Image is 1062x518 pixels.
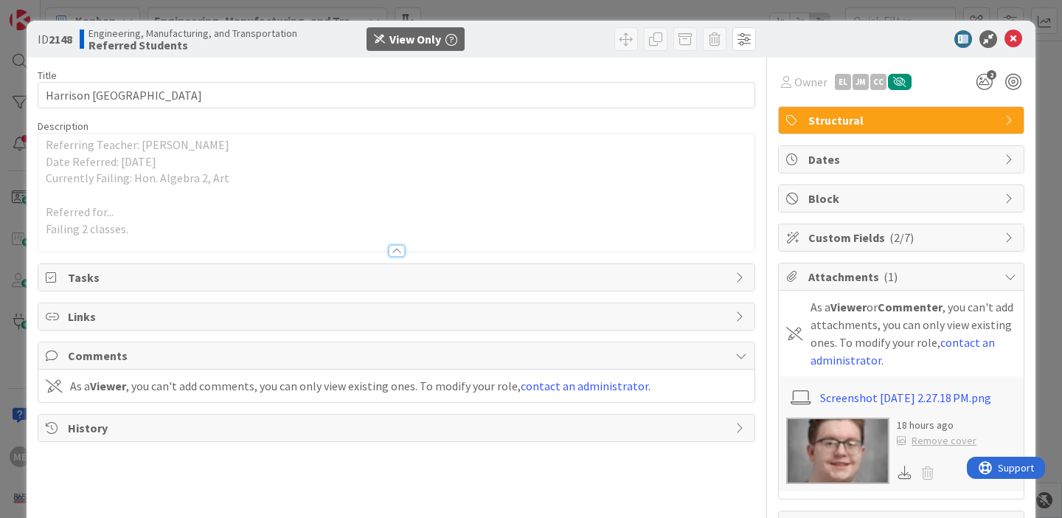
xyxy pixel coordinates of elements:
a: contact an administrator [521,379,648,393]
b: Referred Students [88,39,297,51]
b: Viewer [90,379,126,393]
span: Links [68,308,728,325]
span: Comments [68,347,728,365]
span: ( 1 ) [884,269,898,284]
p: Currently Failing: Hon. Algebra 2, Art [46,170,747,187]
div: JM [853,74,869,90]
span: ( 2/7 ) [889,230,914,245]
span: Description [38,120,88,133]
input: type card name here... [38,82,755,108]
span: Dates [808,151,997,168]
div: Remove cover [897,433,976,449]
span: Structural [808,111,997,129]
div: As a , you can't add comments, you can only view existing ones. To modify your role, . [70,377,650,395]
span: Attachments [808,268,997,286]
b: Commenter [878,300,943,314]
p: Failing 2 classes. [46,221,747,238]
span: ID [38,30,72,48]
div: Download [897,463,913,483]
span: Tasks [68,269,728,286]
a: Screenshot [DATE] 2.27.18 PM.png [820,389,991,407]
span: Engineering, Manufacturing, and Transportation [88,27,297,39]
span: 2 [987,70,996,80]
span: Support [31,2,67,20]
span: Custom Fields [808,229,997,246]
div: As a or , you can't add attachments, you can only view existing ones. To modify your role, . [811,298,1016,369]
label: Title [38,69,57,82]
p: Referred for... [46,204,747,221]
span: Owner [794,73,827,91]
span: History [68,419,728,437]
div: EL [835,74,851,90]
div: CC [870,74,886,90]
div: 18 hours ago [897,418,976,433]
p: Date Referred: [DATE] [46,153,747,170]
b: 2148 [49,32,72,46]
div: View Only [389,30,441,48]
b: Viewer [830,300,867,314]
p: Referring Teacher: [PERSON_NAME] [46,137,747,153]
span: Block [808,190,997,207]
